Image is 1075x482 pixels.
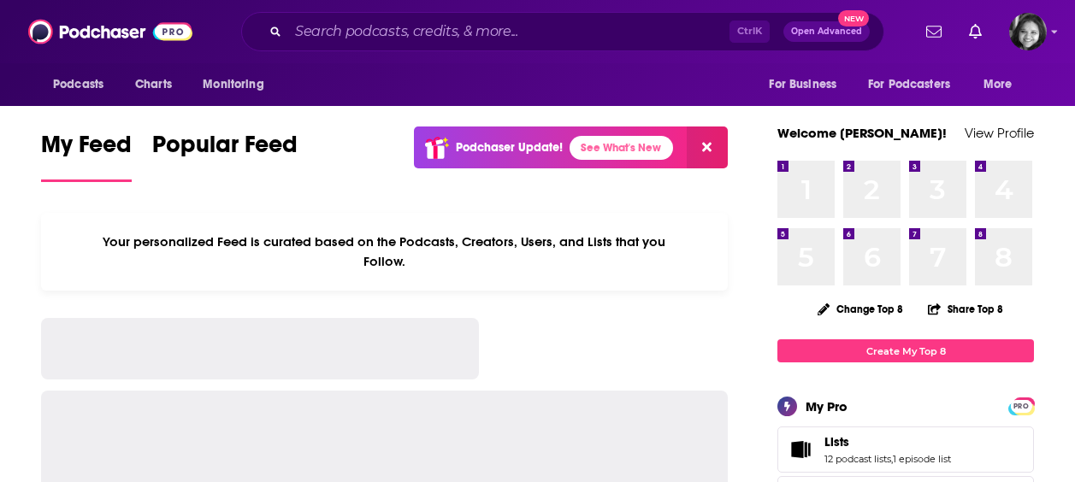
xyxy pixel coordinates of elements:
span: Monitoring [203,73,263,97]
span: More [983,73,1013,97]
a: Show notifications dropdown [962,17,989,46]
span: For Podcasters [868,73,950,97]
span: New [838,10,869,26]
button: Show profile menu [1009,13,1047,50]
a: Popular Feed [152,130,298,182]
a: Lists [783,438,818,461]
span: , [891,453,893,465]
a: See What's New [570,136,673,160]
div: My Pro [806,398,848,414]
span: My Feed [41,130,132,169]
a: Lists [824,434,951,450]
button: open menu [41,68,126,101]
span: Ctrl K [729,21,770,43]
span: Charts [135,73,172,97]
span: Logged in as ShailiPriya [1009,13,1047,50]
span: Popular Feed [152,130,298,169]
img: User Profile [1009,13,1047,50]
div: Your personalized Feed is curated based on the Podcasts, Creators, Users, and Lists that you Follow. [41,213,728,291]
a: 12 podcast lists [824,453,891,465]
span: Lists [777,426,1034,473]
span: Lists [824,434,849,450]
button: Share Top 8 [927,292,1004,326]
span: PRO [1011,400,1031,413]
a: Welcome [PERSON_NAME]! [777,125,947,141]
img: Podchaser - Follow, Share and Rate Podcasts [28,15,192,48]
a: Show notifications dropdown [919,17,948,46]
a: My Feed [41,130,132,182]
a: Charts [124,68,182,101]
button: open menu [191,68,286,101]
input: Search podcasts, credits, & more... [288,18,729,45]
button: open menu [757,68,858,101]
span: Open Advanced [791,27,862,36]
div: Search podcasts, credits, & more... [241,12,884,51]
a: 1 episode list [893,453,951,465]
button: Change Top 8 [807,298,913,320]
a: View Profile [965,125,1034,141]
button: open menu [972,68,1034,101]
span: Podcasts [53,73,103,97]
span: For Business [769,73,836,97]
p: Podchaser Update! [456,140,563,155]
a: PRO [1011,399,1031,412]
button: open menu [857,68,975,101]
a: Create My Top 8 [777,339,1034,362]
button: Open AdvancedNew [783,21,870,42]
